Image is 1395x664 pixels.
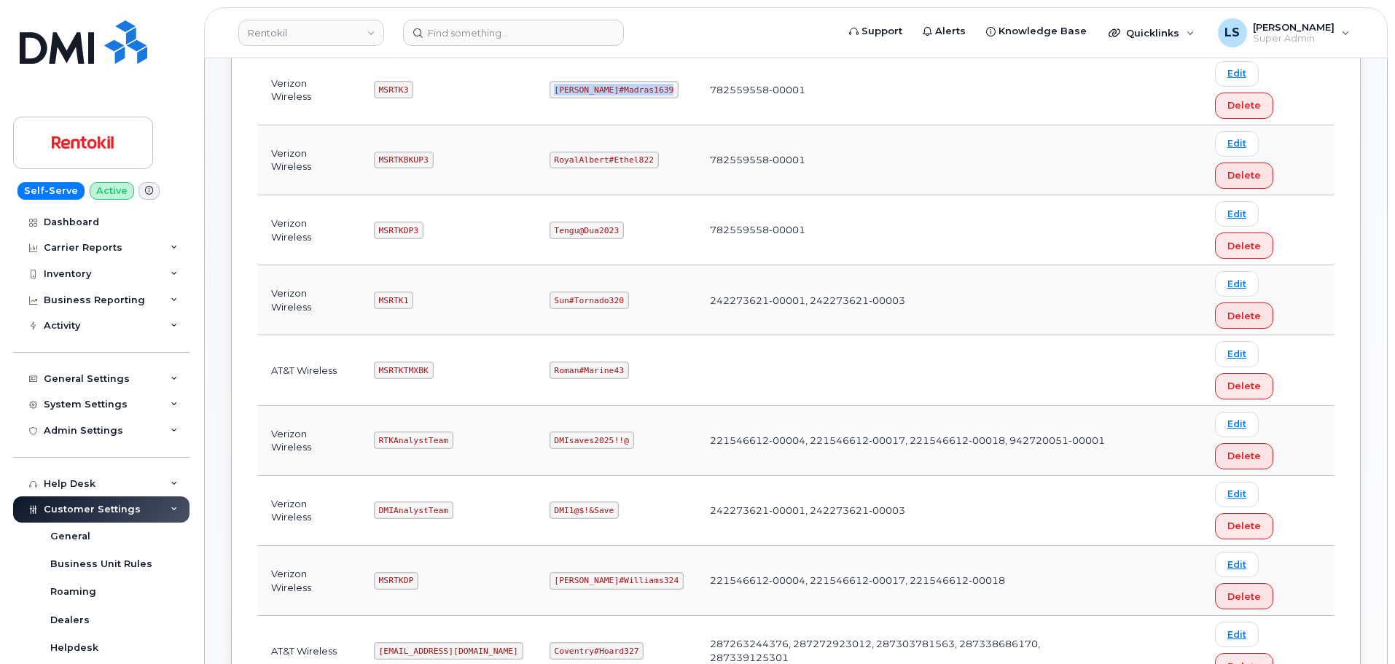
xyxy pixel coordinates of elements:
div: Luke Schroeder [1208,18,1360,47]
a: Edit [1215,61,1259,87]
a: Edit [1215,131,1259,157]
button: Delete [1215,163,1273,189]
code: MSRTKBKUP3 [374,152,434,169]
a: Edit [1215,552,1259,577]
span: Delete [1227,590,1261,604]
button: Delete [1215,373,1273,399]
td: Verizon Wireless [258,406,361,476]
td: Verizon Wireless [258,476,361,546]
button: Delete [1215,583,1273,609]
span: Knowledge Base [999,24,1087,39]
code: MSRTK3 [374,81,413,98]
a: Knowledge Base [976,17,1097,46]
button: Delete [1215,93,1273,119]
code: [PERSON_NAME]#Williams324 [550,572,684,590]
td: 242273621-00001, 242273621-00003 [697,265,1120,335]
span: Delete [1227,449,1261,463]
span: Delete [1227,519,1261,533]
a: Support [839,17,913,46]
button: Delete [1215,302,1273,329]
span: Support [861,24,902,39]
span: Delete [1227,98,1261,112]
code: Sun#Tornado320 [550,292,629,309]
a: Edit [1215,201,1259,227]
td: Verizon Wireless [258,265,361,335]
td: 782559558-00001 [697,195,1120,265]
code: DMIsaves2025!!@ [550,431,634,449]
code: MSRTKTMXBK [374,362,434,379]
a: Edit [1215,341,1259,367]
td: 221546612-00004, 221546612-00017, 221546612-00018, 942720051-00001 [697,406,1120,476]
a: Edit [1215,482,1259,507]
a: Edit [1215,271,1259,297]
code: MSRTK1 [374,292,413,309]
td: AT&T Wireless [258,335,361,405]
code: Tengu@Dua2023 [550,222,624,239]
button: Delete [1215,233,1273,259]
td: 221546612-00004, 221546612-00017, 221546612-00018 [697,546,1120,616]
td: Verizon Wireless [258,195,361,265]
code: RTKAnalystTeam [374,431,453,449]
td: Verizon Wireless [258,125,361,195]
code: DMIAnalystTeam [374,501,453,519]
a: Edit [1215,412,1259,437]
td: 242273621-00001, 242273621-00003 [697,476,1120,546]
code: RoyalAlbert#Ethel822 [550,152,659,169]
span: Alerts [935,24,966,39]
button: Delete [1215,513,1273,539]
iframe: Messenger Launcher [1332,601,1384,653]
code: MSRTKDP [374,572,418,590]
span: Delete [1227,239,1261,253]
input: Find something... [403,20,624,46]
code: [EMAIL_ADDRESS][DOMAIN_NAME] [374,642,523,660]
span: [PERSON_NAME] [1253,21,1335,33]
a: Alerts [913,17,976,46]
span: Quicklinks [1126,27,1179,39]
span: LS [1224,24,1240,42]
td: Verizon Wireless [258,546,361,616]
a: Edit [1215,622,1259,647]
code: [PERSON_NAME]#Madras1639 [550,81,679,98]
button: Delete [1215,443,1273,469]
code: MSRTKDP3 [374,222,423,239]
span: Delete [1227,379,1261,393]
td: Verizon Wireless [258,55,361,125]
a: Rentokil [238,20,384,46]
code: DMI1@$!&Save [550,501,619,519]
span: Super Admin [1253,33,1335,44]
span: Delete [1227,168,1261,182]
span: Delete [1227,309,1261,323]
td: 782559558-00001 [697,125,1120,195]
code: Roman#Marine43 [550,362,629,379]
div: Quicklinks [1098,18,1205,47]
code: Coventry#Hoard327 [550,642,644,660]
td: 782559558-00001 [697,55,1120,125]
